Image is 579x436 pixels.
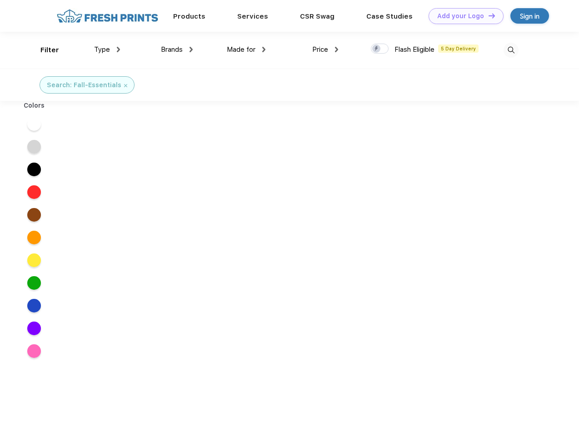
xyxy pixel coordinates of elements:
[227,45,255,54] span: Made for
[489,13,495,18] img: DT
[173,12,205,20] a: Products
[117,47,120,52] img: dropdown.png
[394,45,434,54] span: Flash Eligible
[161,45,183,54] span: Brands
[17,101,52,110] div: Colors
[438,45,479,53] span: 5 Day Delivery
[510,8,549,24] a: Sign in
[47,80,121,90] div: Search: Fall-Essentials
[504,43,519,58] img: desktop_search.svg
[437,12,484,20] div: Add your Logo
[520,11,539,21] div: Sign in
[335,47,338,52] img: dropdown.png
[124,84,127,87] img: filter_cancel.svg
[262,47,265,52] img: dropdown.png
[40,45,59,55] div: Filter
[94,45,110,54] span: Type
[190,47,193,52] img: dropdown.png
[54,8,161,24] img: fo%20logo%202.webp
[312,45,328,54] span: Price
